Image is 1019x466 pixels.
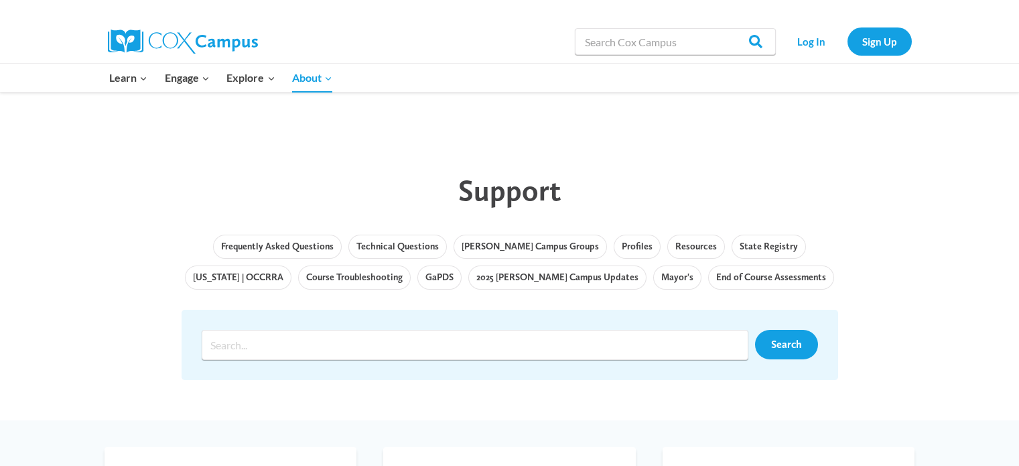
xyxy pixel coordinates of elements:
nav: Secondary Navigation [783,27,912,55]
form: Search form [202,330,755,360]
a: Profiles [614,235,661,259]
span: Engage [165,69,210,86]
a: Technical Questions [348,235,447,259]
a: State Registry [732,235,806,259]
a: Log In [783,27,841,55]
span: Learn [109,69,147,86]
a: End of Course Assessments [708,266,834,290]
a: Sign Up [847,27,912,55]
span: Search [771,338,802,351]
a: Mayor's [653,266,701,290]
a: Frequently Asked Questions [213,235,342,259]
span: About [292,69,332,86]
a: Resources [667,235,725,259]
img: Cox Campus [108,30,258,54]
a: Search [755,330,818,359]
a: Course Troubleshooting [298,266,411,290]
a: [PERSON_NAME] Campus Groups [454,235,607,259]
a: [US_STATE] | OCCRRA [185,266,291,290]
span: Support [458,172,561,208]
input: Search Cox Campus [575,28,776,55]
a: GaPDS [417,266,462,290]
nav: Primary Navigation [101,64,341,92]
input: Search input [202,330,748,360]
a: 2025 [PERSON_NAME] Campus Updates [468,266,647,290]
span: Explore [226,69,275,86]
